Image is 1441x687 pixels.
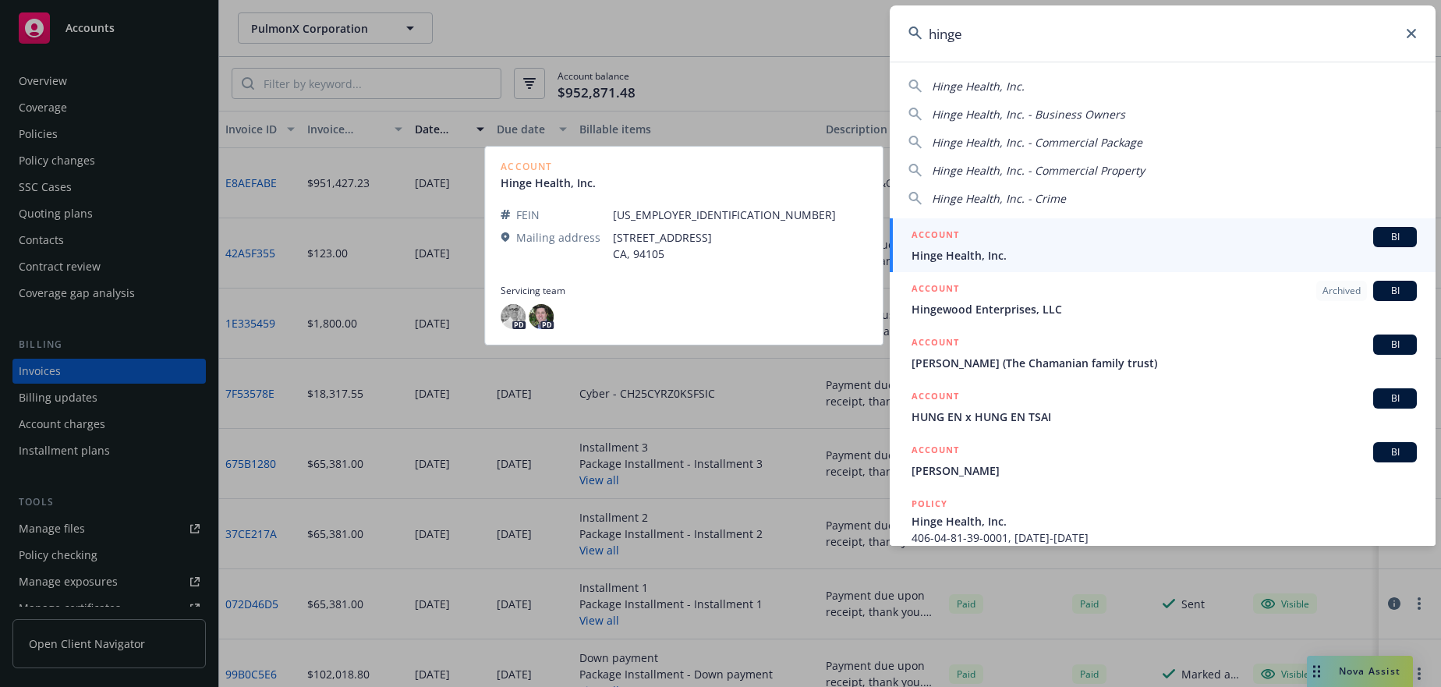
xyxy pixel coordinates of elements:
a: POLICYHinge Health, Inc.406-04-81-39-0001, [DATE]-[DATE] [890,487,1436,554]
span: BI [1379,284,1411,298]
a: ACCOUNTBIHUNG EN x HUNG EN TSAI [890,380,1436,434]
span: 406-04-81-39-0001, [DATE]-[DATE] [912,529,1417,546]
h5: ACCOUNT [912,442,959,461]
span: BI [1379,230,1411,244]
span: Hinge Health, Inc. - Commercial Package [932,135,1142,150]
span: Hinge Health, Inc. [932,79,1025,94]
span: Hinge Health, Inc. [912,513,1417,529]
span: [PERSON_NAME] [912,462,1417,479]
span: BI [1379,338,1411,352]
input: Search... [890,5,1436,62]
a: ACCOUNTBI[PERSON_NAME] (The Chamanian family trust) [890,326,1436,380]
a: ACCOUNTArchivedBIHingewood Enterprises, LLC [890,272,1436,326]
h5: POLICY [912,496,947,512]
span: HUNG EN x HUNG EN TSAI [912,409,1417,425]
span: Hinge Health, Inc. - Commercial Property [932,163,1145,178]
span: BI [1379,445,1411,459]
span: [PERSON_NAME] (The Chamanian family trust) [912,355,1417,371]
span: Archived [1322,284,1361,298]
h5: ACCOUNT [912,388,959,407]
a: ACCOUNTBIHinge Health, Inc. [890,218,1436,272]
span: Hinge Health, Inc. - Crime [932,191,1066,206]
a: ACCOUNTBI[PERSON_NAME] [890,434,1436,487]
h5: ACCOUNT [912,335,959,353]
h5: ACCOUNT [912,281,959,299]
span: BI [1379,391,1411,405]
span: Hinge Health, Inc. [912,247,1417,264]
h5: ACCOUNT [912,227,959,246]
span: Hinge Health, Inc. - Business Owners [932,107,1125,122]
span: Hingewood Enterprises, LLC [912,301,1417,317]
